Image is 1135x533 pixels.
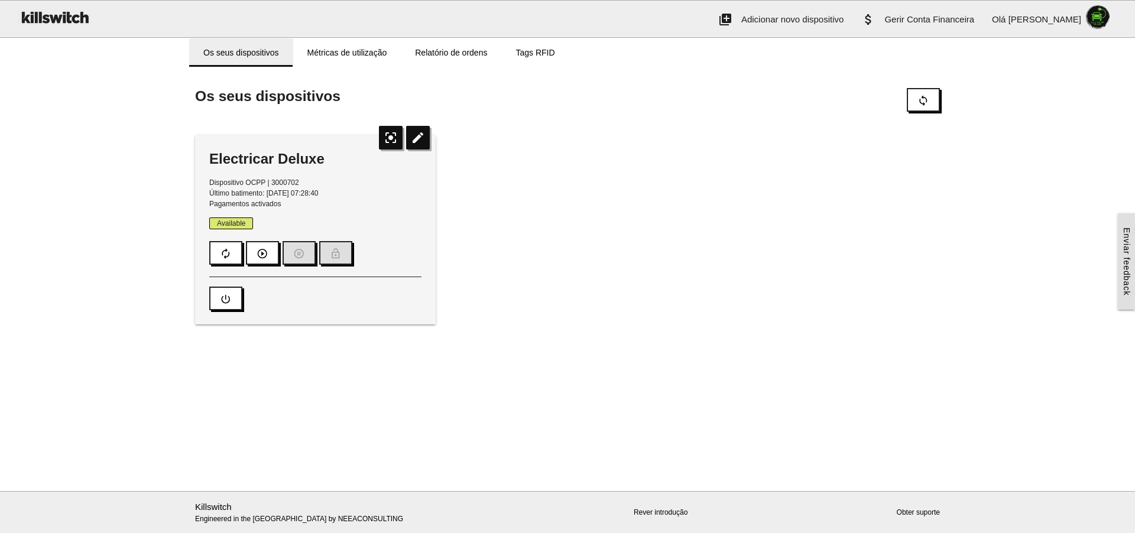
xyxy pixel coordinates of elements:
a: Métricas de utilização [293,38,401,67]
span: Adicionar novo dispositivo [741,14,844,24]
i: play_circle_outline [257,242,268,265]
div: Electricar Deluxe [209,149,421,168]
span: Pagamentos activados [209,200,281,208]
button: autorenew [209,241,242,265]
span: Gerir Conta Financeira [884,14,974,24]
i: center_focus_strong [379,126,403,149]
button: play_circle_outline [246,241,279,265]
span: Dispositivo OCPP | 3000702 [209,178,299,187]
span: Olá [992,14,1006,24]
img: ACg8ocIpI0jT9rgWPFsiFs09XP6UkQDHZaz51pLQTxGO_cYs9QjMeMs=s96-c [1081,1,1114,34]
i: power_settings_new [220,288,232,310]
button: power_settings_new [209,287,242,310]
i: attach_money [861,1,875,38]
i: sync [917,89,929,112]
span: Available [209,217,253,229]
a: Killswitch [195,502,232,512]
a: Os seus dispositivos [189,38,293,67]
button: sync [907,88,940,112]
a: Obter suporte [897,508,940,516]
a: Tags RFID [501,38,569,67]
a: Enviar feedback [1118,213,1135,310]
a: Relatório de ordens [401,38,501,67]
span: Último batimento: [DATE] 07:28:40 [209,189,319,197]
a: Rever introdução [634,508,688,516]
i: edit [406,126,430,149]
img: ks-logo-black-160-b.png [18,1,91,34]
i: add_to_photos [718,1,732,38]
p: Engineered in the [GEOGRAPHIC_DATA] by NEEACONSULTING [195,500,436,525]
span: Os seus dispositivos [195,88,340,104]
i: autorenew [220,242,232,265]
span: [PERSON_NAME] [1008,14,1081,24]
